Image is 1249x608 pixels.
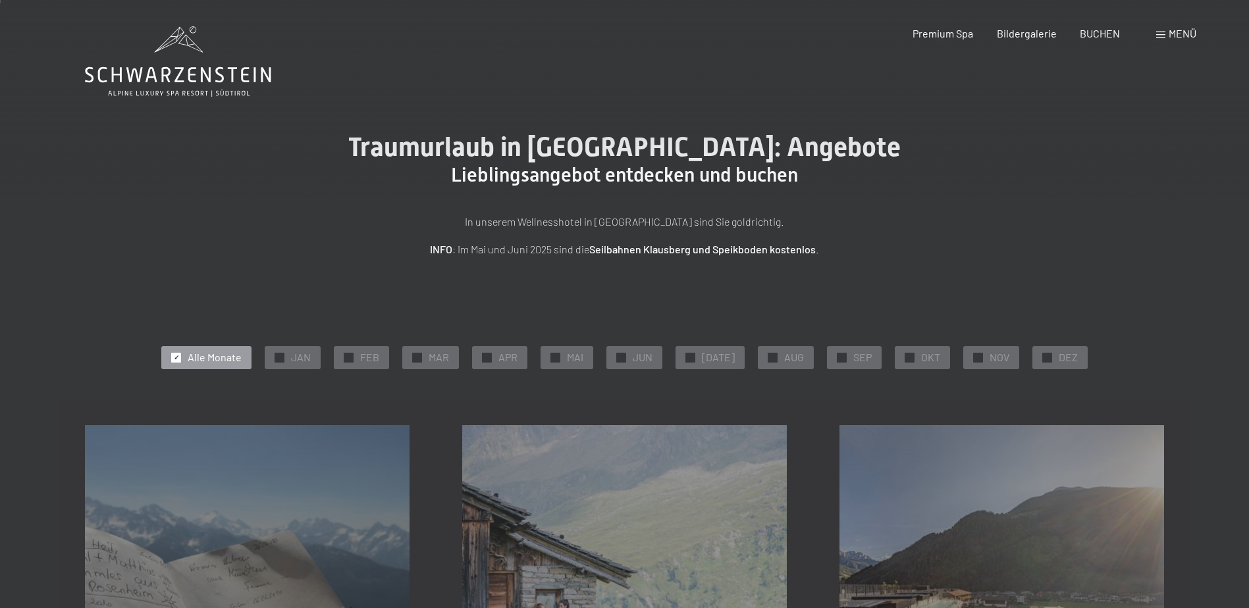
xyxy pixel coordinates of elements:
span: OKT [921,350,940,365]
p: In unserem Wellnesshotel in [GEOGRAPHIC_DATA] sind Sie goldrichtig. [296,213,954,230]
span: ✓ [346,353,352,362]
span: APR [498,350,518,365]
span: ✓ [839,353,845,362]
span: Alle Monate [188,350,242,365]
span: NOV [990,350,1009,365]
span: ✓ [619,353,624,362]
span: [DATE] [702,350,735,365]
span: DEZ [1059,350,1078,365]
span: SEP [853,350,872,365]
span: ✓ [277,353,282,362]
span: ✓ [688,353,693,362]
span: ✓ [415,353,420,362]
span: AUG [784,350,804,365]
span: ✓ [976,353,981,362]
span: JUN [633,350,652,365]
p: : Im Mai und Juni 2025 sind die . [296,241,954,258]
strong: Seilbahnen Klausberg und Speikboden kostenlos [589,243,816,255]
span: ✓ [907,353,913,362]
a: Premium Spa [913,27,973,39]
span: ✓ [485,353,490,362]
span: MAI [567,350,583,365]
span: ✓ [1045,353,1050,362]
span: FEB [360,350,379,365]
span: Lieblingsangebot entdecken und buchen [451,163,798,186]
a: BUCHEN [1080,27,1120,39]
span: ✓ [174,353,179,362]
span: Traumurlaub in [GEOGRAPHIC_DATA]: Angebote [348,132,901,163]
span: JAN [291,350,311,365]
a: Bildergalerie [997,27,1057,39]
span: Menü [1169,27,1196,39]
strong: INFO [430,243,452,255]
span: ✓ [553,353,558,362]
span: ✓ [770,353,776,362]
span: MAR [429,350,449,365]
